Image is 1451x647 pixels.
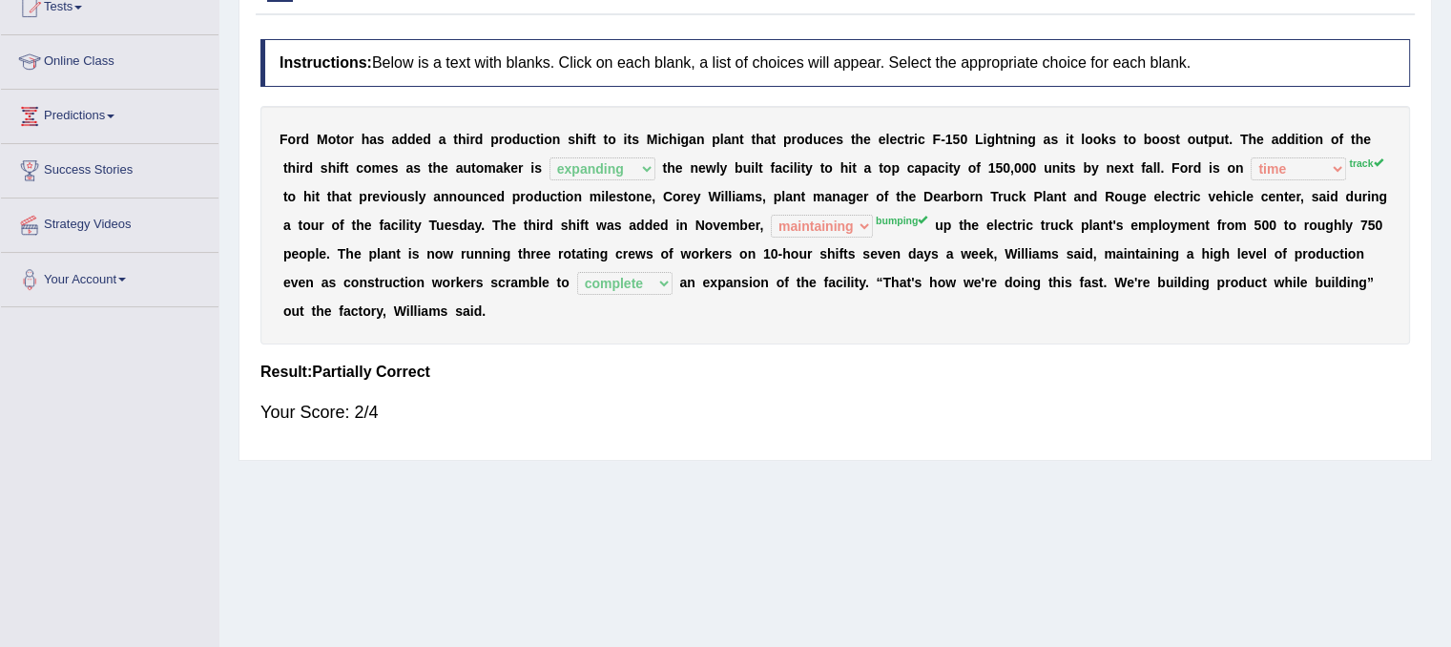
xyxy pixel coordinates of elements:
b: h [331,189,340,204]
b: h [303,189,312,204]
b: n [1020,132,1028,147]
b: i [790,160,794,176]
b: h [667,160,675,176]
b: o [328,132,337,147]
b: h [362,132,370,147]
b: h [995,132,1004,147]
a: Your Account [1,253,218,301]
b: a [1272,132,1279,147]
b: s [377,132,384,147]
b: o [797,132,805,147]
b: t [904,132,909,147]
b: d [1193,160,1202,176]
b: g [1027,132,1036,147]
b: i [944,160,948,176]
b: n [552,132,561,147]
b: e [372,189,380,204]
b: i [623,132,627,147]
sup: track [1349,157,1382,169]
b: i [387,189,391,204]
b: u [813,132,821,147]
b: l [716,160,720,176]
b: . [1160,160,1164,176]
b: c [897,132,904,147]
b: e [863,132,871,147]
b: t [852,160,857,176]
b: t [1130,160,1134,176]
b: a [930,160,938,176]
b: l [1081,132,1085,147]
b: p [490,132,499,147]
b: n [636,189,645,204]
b: c [782,160,790,176]
b: t [948,160,953,176]
b: c [907,160,915,176]
b: , [1010,160,1014,176]
b: a [764,132,772,147]
b: e [686,189,694,204]
b: s [1050,132,1058,147]
b: r [1188,160,1192,176]
b: e [828,132,836,147]
b: c [938,160,945,176]
b: d [533,189,542,204]
b: t [347,189,352,204]
b: s [321,160,328,176]
b: o [457,189,466,204]
b: y [719,160,727,176]
b: r [469,132,474,147]
b: u [1216,132,1225,147]
b: l [794,160,798,176]
b: n [1106,160,1114,176]
b: h [1248,132,1256,147]
b: o [1128,132,1136,147]
b: t [591,132,596,147]
b: o [544,132,552,147]
b: l [1152,160,1156,176]
b: d [407,132,416,147]
b: 5 [995,160,1003,176]
b: i [336,160,340,176]
b: d [496,189,505,204]
b: a [439,132,446,147]
b: e [383,160,391,176]
b: c [356,160,363,176]
b: n [441,189,449,204]
b: s [1168,132,1175,147]
b: t [557,189,562,204]
b: p [891,160,900,176]
b: Instructions: [280,54,372,71]
b: o [476,160,485,176]
b: n [731,132,739,147]
b: o [628,189,636,204]
b: o [1093,132,1102,147]
b: o [288,189,297,204]
b: n [1315,132,1323,147]
b: p [922,160,930,176]
b: u [743,160,752,176]
b: a [369,132,377,147]
b: t [315,189,320,204]
b: r [518,160,523,176]
b: r [367,189,372,204]
b: i [797,160,800,176]
b: e [441,160,448,176]
b: h [669,132,677,147]
h4: Below is a text with blanks. Click on each blank, a list of choices will appear. Select the appro... [260,39,1410,87]
b: l [720,132,724,147]
b: , [652,189,655,204]
b: s [1213,160,1220,176]
b: r [791,132,796,147]
b: i [601,189,605,204]
b: i [720,189,724,204]
b: 0 [1014,160,1022,176]
b: t [751,132,756,147]
b: a [689,132,696,147]
b: l [415,189,419,204]
b: y [805,160,813,176]
b: t [739,132,744,147]
b: t [453,132,458,147]
b: o [566,189,574,204]
b: d [1287,132,1296,147]
a: Strategy Videos [1,198,218,246]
